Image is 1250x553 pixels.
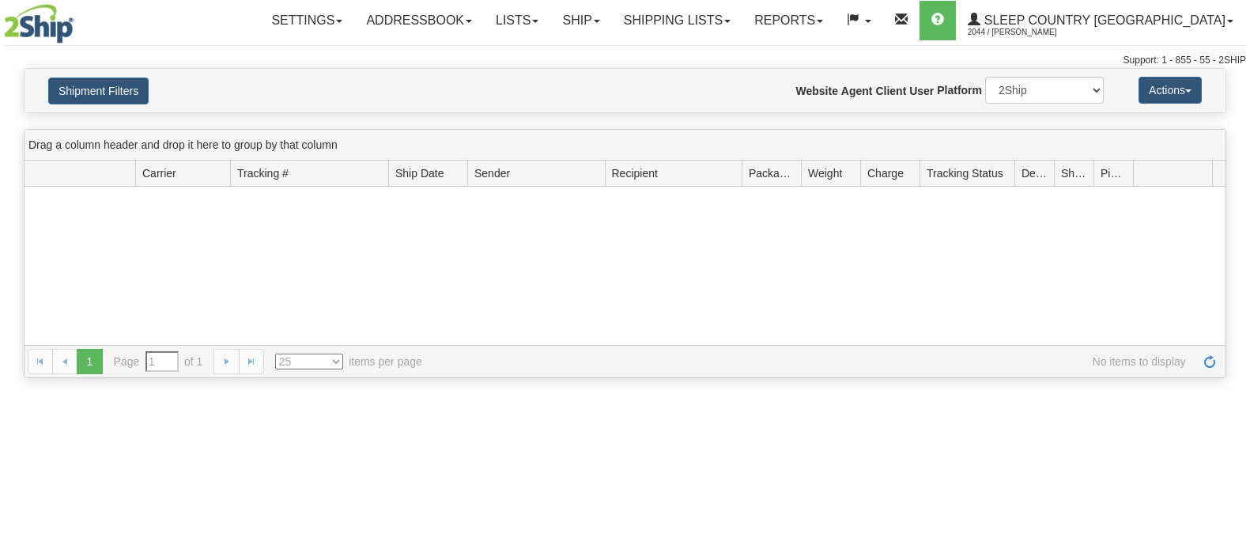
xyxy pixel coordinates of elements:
span: Tracking Status [927,165,1003,181]
span: Delivery Status [1022,165,1048,181]
span: Page of 1 [114,351,203,372]
a: Lists [484,1,550,40]
a: Sleep Country [GEOGRAPHIC_DATA] 2044 / [PERSON_NAME] [956,1,1245,40]
span: Sleep Country [GEOGRAPHIC_DATA] [980,13,1225,27]
span: 1 [77,349,102,374]
div: grid grouping header [25,130,1225,161]
span: Charge [867,165,904,181]
span: Ship Date [395,165,444,181]
span: Sender [474,165,510,181]
img: logo2044.jpg [4,4,74,44]
label: Website [796,83,838,99]
label: User [909,83,934,99]
span: Weight [808,165,842,181]
a: Addressbook [354,1,484,40]
span: Recipient [612,165,658,181]
span: 2044 / [PERSON_NAME] [968,25,1086,40]
span: Tracking # [237,165,289,181]
span: Shipment Issues [1061,165,1087,181]
a: Settings [259,1,354,40]
label: Agent [841,83,873,99]
span: Packages [749,165,795,181]
span: Pickup Status [1101,165,1127,181]
label: Platform [937,82,982,98]
a: Ship [550,1,611,40]
a: Reports [742,1,835,40]
label: Client [875,83,906,99]
span: No items to display [444,354,1186,369]
span: items per page [275,354,422,369]
a: Shipping lists [612,1,742,40]
a: Refresh [1197,349,1222,374]
div: Support: 1 - 855 - 55 - 2SHIP [4,54,1246,67]
button: Shipment Filters [48,78,149,104]
span: Carrier [142,165,176,181]
button: Actions [1139,77,1202,104]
